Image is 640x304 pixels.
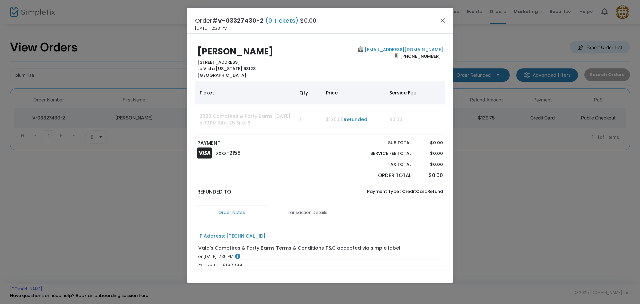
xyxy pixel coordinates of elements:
[367,188,443,195] span: Payment Type : CreditCardRefund
[270,206,343,220] a: Transaction Details
[385,81,425,104] th: Service Fee
[198,233,266,240] div: IP Address: [TECHNICAL_ID]
[398,51,443,61] span: [PHONE_NUMBER]
[355,139,411,146] p: Sub total
[322,104,385,135] td: $130.00
[227,149,241,157] span: -2158
[198,262,442,290] div: Order Id: 15167094 Removed Order Line: 1 ItemsTitle: 2025 Campfires & Party Barns [DATE] 5:00 PM ...
[344,116,367,123] a: Refunded
[322,81,385,104] th: Price
[195,206,268,220] a: Order Notes
[195,16,316,25] h4: Order# $0.00
[264,16,300,25] span: (0 Tickets)
[418,139,443,146] p: $0.00
[198,254,442,260] div: [DATE] 12:35 PM
[198,245,400,252] div: Vala's Campfires & Party Barns Terms & Conditions T&C accepted via simple label
[439,16,447,25] button: Close
[195,104,295,135] td: 2025 Campfires & Party Barns [DATE] 5:00 PM Site: 25 Site: B
[295,81,322,104] th: Qty
[363,46,443,53] a: [EMAIL_ADDRESS][DOMAIN_NAME]
[195,25,227,32] span: [DATE] 12:33 PM
[195,81,295,104] th: Ticket
[197,45,273,57] b: [PERSON_NAME]
[355,172,411,180] p: Order Total
[197,59,256,78] b: [STREET_ADDRESS] [US_STATE] 68128 [GEOGRAPHIC_DATA]
[418,161,443,168] p: $0.00
[355,150,411,157] p: Service Fee Total
[418,150,443,157] p: $0.00
[295,104,322,135] td: 1
[198,254,204,259] span: on
[418,172,443,180] p: $0.00
[355,161,411,168] p: Tax Total
[197,139,317,147] p: PAYMENT
[197,188,317,196] p: Refunded to
[197,65,216,72] span: La Vista,
[216,150,227,156] span: XXXX
[385,104,425,135] td: $0.00
[218,16,264,25] span: V-03327430-2
[195,81,445,135] div: Data table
